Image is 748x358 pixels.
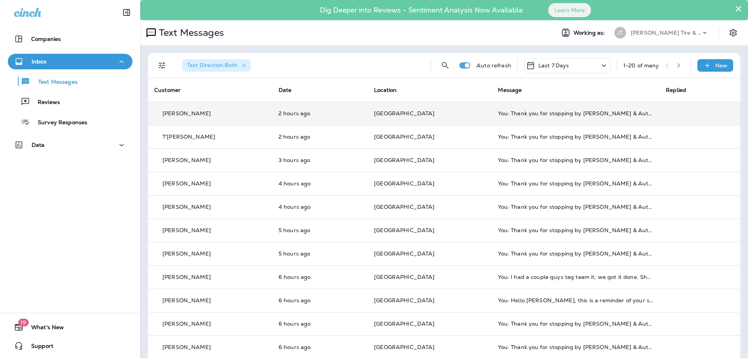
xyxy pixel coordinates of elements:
[8,93,132,110] button: Reviews
[279,204,362,210] p: Sep 30, 2025 01:58 PM
[162,297,211,303] p: [PERSON_NAME]
[279,157,362,163] p: Sep 30, 2025 02:59 PM
[631,30,701,36] p: [PERSON_NAME] Tire & Auto
[279,86,292,93] span: Date
[548,3,591,17] button: Learn More
[279,274,362,280] p: Sep 30, 2025 11:19 AM
[32,58,46,65] p: Inbox
[30,99,60,106] p: Reviews
[279,250,362,257] p: Sep 30, 2025 12:00 PM
[187,62,238,69] span: Text Direction : Both
[374,203,434,210] span: [GEOGRAPHIC_DATA]
[162,321,211,327] p: [PERSON_NAME]
[162,250,211,257] p: [PERSON_NAME]
[374,273,434,280] span: [GEOGRAPHIC_DATA]
[162,134,215,140] p: T'[PERSON_NAME]
[498,110,653,116] div: You: Thank you for stopping by Jensen Tire & Auto - North 90th Street. Please take 30 seconds to ...
[374,86,397,93] span: Location
[498,134,653,140] div: You: Thank you for stopping by Jensen Tire & Auto - North 90th Street. Please take 30 seconds to ...
[162,344,211,350] p: [PERSON_NAME]
[374,133,434,140] span: [GEOGRAPHIC_DATA]
[23,343,53,352] span: Support
[438,58,453,73] button: Search Messages
[498,321,653,327] div: You: Thank you for stopping by Jensen Tire & Auto - North 90th Street. Please take 30 seconds to ...
[182,59,251,72] div: Text Direction:Both
[162,110,211,116] p: [PERSON_NAME]
[498,344,653,350] div: You: Thank you for stopping by Jensen Tire & Auto - North 90th Street. Please take 30 seconds to ...
[8,338,132,354] button: Support
[374,110,434,117] span: [GEOGRAPHIC_DATA]
[162,204,211,210] p: [PERSON_NAME]
[374,227,434,234] span: [GEOGRAPHIC_DATA]
[279,344,362,350] p: Sep 30, 2025 11:00 AM
[162,274,211,280] p: [PERSON_NAME]
[374,344,434,351] span: [GEOGRAPHIC_DATA]
[32,142,45,148] p: Data
[498,297,653,303] div: You: Hello Gaynelle, this is a reminder of your scheduled appointment set for 10/01/2025 10:00 AM...
[279,180,362,187] p: Sep 30, 2025 01:59 PM
[8,54,132,69] button: Inbox
[374,250,434,257] span: [GEOGRAPHIC_DATA]
[279,227,362,233] p: Sep 30, 2025 12:58 PM
[498,86,522,93] span: Message
[666,86,686,93] span: Replied
[8,319,132,335] button: 19What's New
[374,180,434,187] span: [GEOGRAPHIC_DATA]
[279,134,362,140] p: Sep 30, 2025 03:59 PM
[162,227,211,233] p: [PERSON_NAME]
[116,5,138,20] button: Collapse Sidebar
[162,157,211,163] p: [PERSON_NAME]
[715,62,727,69] p: New
[476,62,511,69] p: Auto refresh
[623,62,659,69] div: 1 - 20 of many
[23,324,64,333] span: What's New
[8,137,132,153] button: Data
[8,114,132,130] button: Survey Responses
[374,320,434,327] span: [GEOGRAPHIC_DATA]
[538,62,569,69] p: Last 7 Days
[374,297,434,304] span: [GEOGRAPHIC_DATA]
[498,250,653,257] div: You: Thank you for stopping by Jensen Tire & Auto - North 90th Street. Please take 30 seconds to ...
[30,79,78,86] p: Text Messages
[498,227,653,233] div: You: Thank you for stopping by Jensen Tire & Auto - North 90th Street. Please take 30 seconds to ...
[31,36,61,42] p: Companies
[573,30,607,36] span: Working as:
[279,321,362,327] p: Sep 30, 2025 11:00 AM
[18,319,28,326] span: 19
[156,27,224,39] p: Text Messages
[30,119,87,127] p: Survey Responses
[498,204,653,210] div: You: Thank you for stopping by Jensen Tire & Auto - North 90th Street. Please take 30 seconds to ...
[279,110,362,116] p: Sep 30, 2025 03:59 PM
[726,26,740,40] button: Settings
[297,9,545,11] p: Dig Deeper into Reviews - Sentiment Analysis Now Available
[154,58,170,73] button: Filters
[8,73,132,90] button: Text Messages
[162,180,211,187] p: [PERSON_NAME]
[498,157,653,163] div: You: Thank you for stopping by Jensen Tire & Auto - North 90th Street. Please take 30 seconds to ...
[154,86,181,93] span: Customer
[614,27,626,39] div: JT
[498,180,653,187] div: You: Thank you for stopping by Jensen Tire & Auto - North 90th Street. Please take 30 seconds to ...
[374,157,434,164] span: [GEOGRAPHIC_DATA]
[279,297,362,303] p: Sep 30, 2025 11:09 AM
[8,31,132,47] button: Companies
[735,2,742,15] button: Close
[498,274,653,280] div: You: I had a couple guys tag team it, we got it done. She's ready to be picked up Brian!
